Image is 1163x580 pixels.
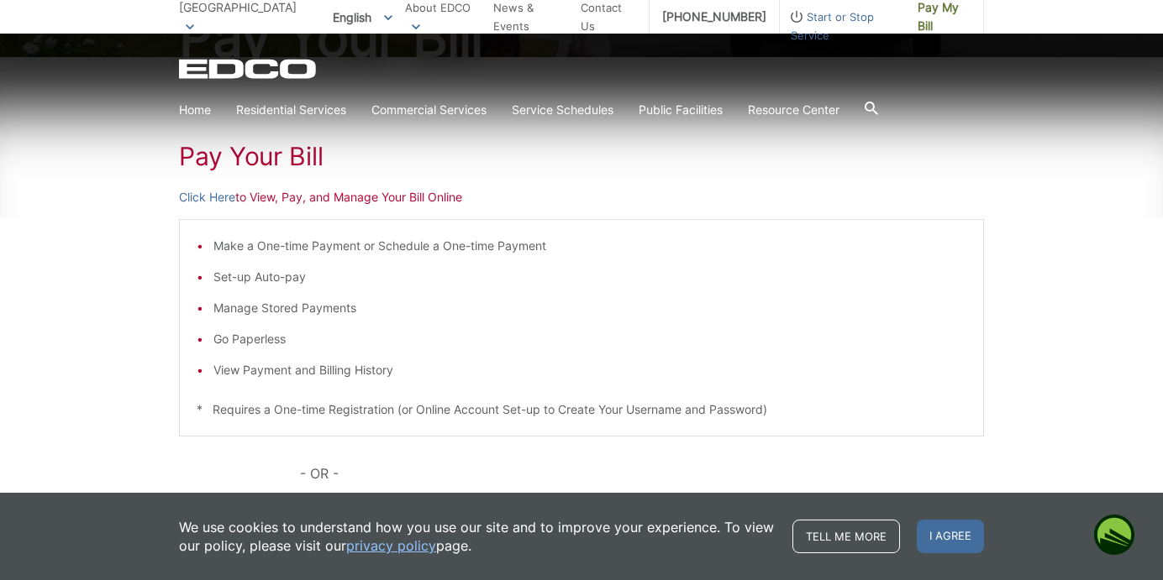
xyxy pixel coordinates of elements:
a: Commercial Services [371,101,487,119]
p: to View, Pay, and Manage Your Bill Online [179,188,984,206]
li: Go Paperless [213,330,966,348]
a: Home [179,101,211,119]
span: English [320,3,405,31]
a: Service Schedules [512,101,613,119]
a: Click Here [179,188,235,206]
span: I agree [917,520,984,553]
a: Tell me more [792,520,900,553]
p: We use cookies to understand how you use our site and to improve your experience. To view our pol... [179,518,776,555]
h1: Pay Your Bill [179,141,984,171]
li: View Payment and Billing History [213,361,966,379]
a: EDCD logo. Return to the homepage. [179,59,318,79]
p: * Requires a One-time Registration (or Online Account Set-up to Create Your Username and Password) [197,400,966,419]
a: Residential Services [236,101,346,119]
li: Make a One-time Payment or Schedule a One-time Payment [213,237,966,255]
li: Set-up Auto-pay [213,268,966,286]
a: Resource Center [748,101,839,119]
li: Manage Stored Payments [213,299,966,317]
a: privacy policy [346,536,436,555]
a: Public Facilities [639,101,723,119]
p: - OR - [300,462,984,485]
